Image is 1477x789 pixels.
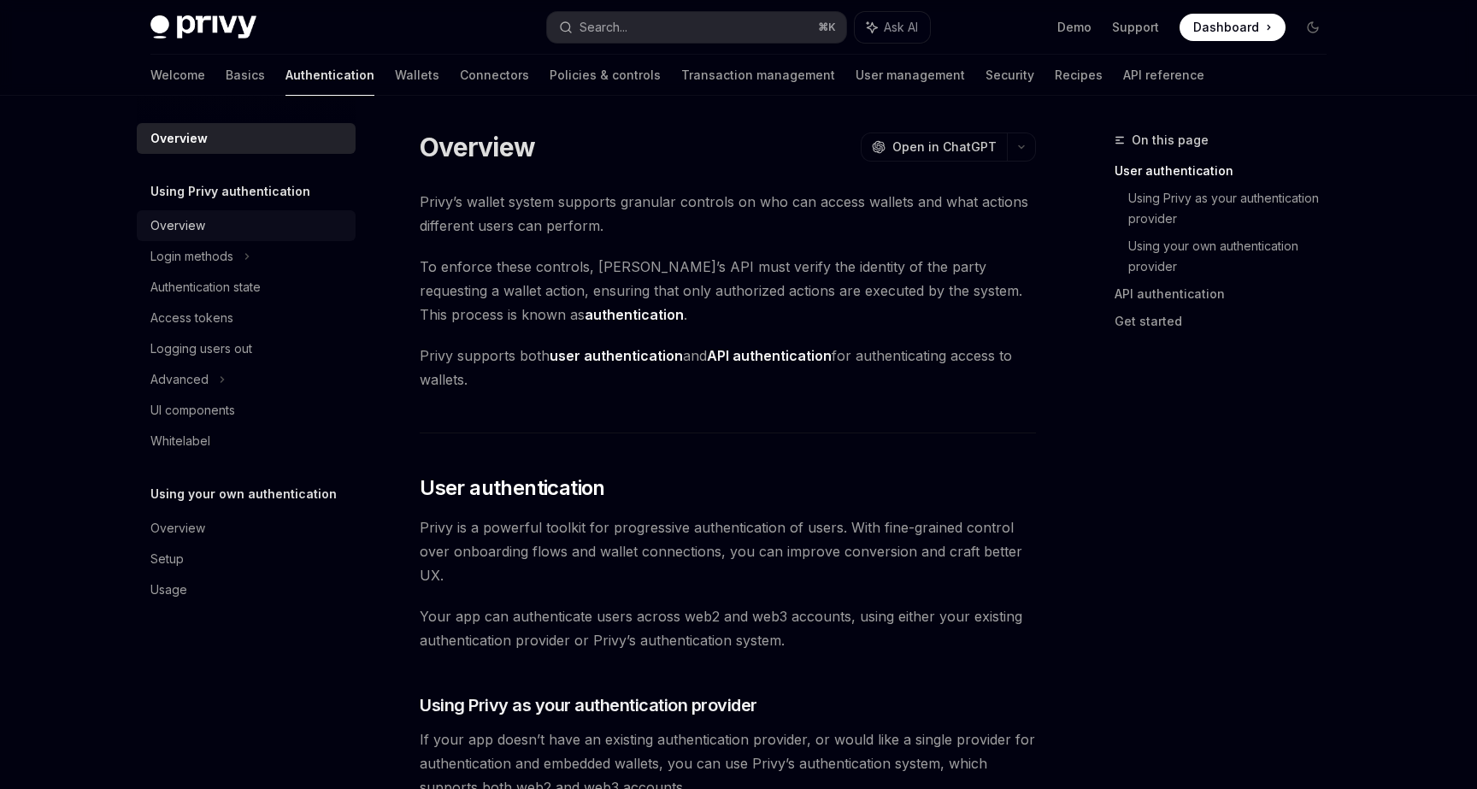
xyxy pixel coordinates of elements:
[1057,19,1092,36] a: Demo
[150,128,208,149] div: Overview
[550,347,683,364] strong: user authentication
[150,549,184,569] div: Setup
[1193,19,1259,36] span: Dashboard
[150,181,310,202] h5: Using Privy authentication
[420,132,535,162] h1: Overview
[420,604,1036,652] span: Your app can authenticate users across web2 and web3 accounts, using either your existing authent...
[892,138,997,156] span: Open in ChatGPT
[137,123,356,154] a: Overview
[150,484,337,504] h5: Using your own authentication
[1115,280,1340,308] a: API authentication
[137,333,356,364] a: Logging users out
[420,255,1036,327] span: To enforce these controls, [PERSON_NAME]’s API must verify the identity of the party requesting a...
[1299,14,1327,41] button: Toggle dark mode
[395,55,439,96] a: Wallets
[861,132,1007,162] button: Open in ChatGPT
[150,580,187,600] div: Usage
[226,55,265,96] a: Basics
[420,474,605,502] span: User authentication
[137,574,356,605] a: Usage
[884,19,918,36] span: Ask AI
[150,55,205,96] a: Welcome
[1180,14,1286,41] a: Dashboard
[150,15,256,39] img: dark logo
[818,21,836,34] span: ⌘ K
[1132,130,1209,150] span: On this page
[580,17,627,38] div: Search...
[856,55,965,96] a: User management
[1112,19,1159,36] a: Support
[547,12,846,43] button: Search...⌘K
[1128,185,1340,233] a: Using Privy as your authentication provider
[137,395,356,426] a: UI components
[420,190,1036,238] span: Privy’s wallet system supports granular controls on who can access wallets and what actions diffe...
[460,55,529,96] a: Connectors
[150,215,205,236] div: Overview
[150,277,261,297] div: Authentication state
[150,431,210,451] div: Whitelabel
[137,272,356,303] a: Authentication state
[137,303,356,333] a: Access tokens
[420,515,1036,587] span: Privy is a powerful toolkit for progressive authentication of users. With fine-grained control ov...
[420,344,1036,392] span: Privy supports both and for authenticating access to wallets.
[681,55,835,96] a: Transaction management
[150,308,233,328] div: Access tokens
[137,210,356,241] a: Overview
[707,347,832,364] strong: API authentication
[150,339,252,359] div: Logging users out
[1115,157,1340,185] a: User authentication
[1123,55,1204,96] a: API reference
[1115,308,1340,335] a: Get started
[550,55,661,96] a: Policies & controls
[585,306,684,323] strong: authentication
[1055,55,1103,96] a: Recipes
[137,513,356,544] a: Overview
[150,246,233,267] div: Login methods
[150,369,209,390] div: Advanced
[420,693,757,717] span: Using Privy as your authentication provider
[137,544,356,574] a: Setup
[986,55,1034,96] a: Security
[150,400,235,421] div: UI components
[137,426,356,456] a: Whitelabel
[150,518,205,539] div: Overview
[855,12,930,43] button: Ask AI
[1128,233,1340,280] a: Using your own authentication provider
[285,55,374,96] a: Authentication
